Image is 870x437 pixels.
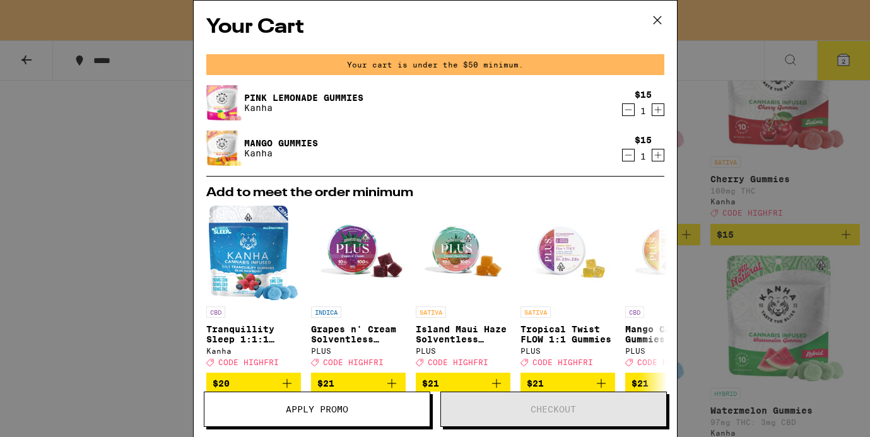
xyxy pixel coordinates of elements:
[206,84,242,122] img: Pink Lemonade Gummies
[652,149,664,161] button: Increment
[625,324,720,344] p: Mango CALM 10:1 Gummies
[625,306,644,318] p: CBD
[244,103,363,113] p: Kanha
[206,206,301,373] a: Open page for Tranquillity Sleep 1:1:1 CBN:CBG Gummies from Kanha
[218,358,279,366] span: CODE HIGHFRI
[204,392,430,427] button: Apply Promo
[416,347,510,355] div: PLUS
[206,324,301,344] p: Tranquillity Sleep 1:1:1 CBN:CBG Gummies
[520,206,615,300] img: PLUS - Tropical Twist FLOW 1:1 Gummies
[635,151,652,161] div: 1
[635,135,652,145] div: $15
[527,378,544,388] span: $21
[532,358,593,366] span: CODE HIGHFRI
[244,138,318,148] a: Mango Gummies
[206,13,664,42] h2: Your Cart
[637,358,698,366] span: CODE HIGHFRI
[622,103,635,116] button: Decrement
[622,149,635,161] button: Decrement
[416,206,510,300] img: PLUS - Island Maui Haze Solventless Gummies
[209,206,297,300] img: Kanha - Tranquillity Sleep 1:1:1 CBN:CBG Gummies
[206,187,664,199] h2: Add to meet the order minimum
[520,306,551,318] p: SATIVA
[286,405,348,414] span: Apply Promo
[520,347,615,355] div: PLUS
[206,54,664,75] div: Your cart is under the $50 minimum.
[531,405,576,414] span: Checkout
[8,9,91,19] span: Hi. Need any help?
[311,206,406,373] a: Open page for Grapes n' Cream Solventless Gummies from PLUS
[311,324,406,344] p: Grapes n' Cream Solventless Gummies
[244,148,318,158] p: Kanha
[440,392,667,427] button: Checkout
[635,106,652,116] div: 1
[625,206,720,300] img: PLUS - Mango CALM 10:1 Gummies
[317,378,334,388] span: $21
[625,206,720,373] a: Open page for Mango CALM 10:1 Gummies from PLUS
[323,358,384,366] span: CODE HIGHFRI
[206,373,301,394] button: Add to bag
[206,347,301,355] div: Kanha
[311,347,406,355] div: PLUS
[428,358,488,366] span: CODE HIGHFRI
[422,378,439,388] span: $21
[311,206,406,300] img: PLUS - Grapes n' Cream Solventless Gummies
[625,347,720,355] div: PLUS
[416,206,510,373] a: Open page for Island Maui Haze Solventless Gummies from PLUS
[632,378,649,388] span: $21
[520,324,615,344] p: Tropical Twist FLOW 1:1 Gummies
[416,373,510,394] button: Add to bag
[311,373,406,394] button: Add to bag
[416,306,446,318] p: SATIVA
[520,373,615,394] button: Add to bag
[416,324,510,344] p: Island Maui Haze Solventless Gummies
[311,306,341,318] p: INDICA
[625,373,720,394] button: Add to bag
[213,378,230,388] span: $20
[206,129,242,167] img: Mango Gummies
[244,93,363,103] a: Pink Lemonade Gummies
[635,90,652,100] div: $15
[652,103,664,116] button: Increment
[520,206,615,373] a: Open page for Tropical Twist FLOW 1:1 Gummies from PLUS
